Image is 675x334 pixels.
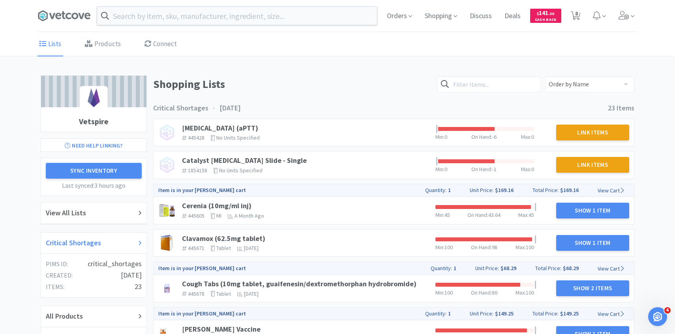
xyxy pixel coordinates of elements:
span: $68.29 [563,265,579,272]
span: [DATE] [244,244,259,252]
a: 8 [568,13,584,21]
span: 445678 [188,290,204,297]
span: Min : [435,166,444,173]
span: [DATE] [244,290,259,297]
span: 45 [444,211,450,218]
span: 100 [526,244,534,251]
a: Catalyst [MEDICAL_DATA] Slide - Single [182,156,307,165]
span: Min : [435,289,444,296]
h5: 1 [446,310,451,317]
h4: [DATE] [121,270,142,281]
span: 86 [492,289,497,296]
span: $ [537,11,539,16]
span: 100 [444,244,453,251]
div: Item is in your [PERSON_NAME] cart [154,264,421,272]
h6: Quantity: [425,309,446,318]
span: 1854158 [188,167,207,174]
span: 141 [537,9,554,17]
span: 0 [531,166,534,173]
a: Deals [501,13,524,20]
span: 45 [529,211,534,218]
img: ca61dae5fd4342b8bce252dc3729abf4_86.png [80,86,108,110]
a: Lists [37,32,63,56]
span: On Hand : [471,166,492,173]
a: Clavamox (62.5mg tablet) [182,234,265,243]
iframe: Intercom live chat [648,307,667,326]
span: 445428 [188,134,204,141]
span: -6 [492,133,497,140]
button: Link Items [556,157,630,173]
span: No units specified [219,167,262,174]
h5: PIMS ID: [46,259,68,269]
span: No units specified [216,134,260,141]
a: Connect [142,32,179,56]
span: $169.16 [495,187,514,194]
h5: 1 [452,265,456,272]
span: 445605 [188,212,204,219]
h6: Unit Price: [475,264,499,272]
span: Min : [435,211,444,218]
a: Cerenia (10mg/ml inj) [182,201,251,210]
h1: Vetspire [41,111,146,132]
h5: Last synced: 3 hours ago [46,181,142,191]
span: On Hand : [471,133,492,140]
span: a month ago [234,212,264,219]
img: cfc1c4904aa44fdc87fee78477570357.png [158,281,176,295]
span: On Hand : [471,289,492,296]
span: 2 Items [591,284,612,292]
a: Cough Tabs (10mg tablet, guaifenesin/dextromethorphan hydrobromide) [182,279,416,288]
h4: 23 [135,281,142,293]
h4: critical_shortages [88,258,142,270]
h5: 1 [446,187,451,194]
span: 23 Items [608,103,634,112]
a: Discuss [467,13,495,20]
img: no_image.png [158,124,176,141]
a: Need Help Linking? [41,138,147,152]
span: On Hand : [471,244,492,251]
h6: Total Price: [535,264,561,272]
span: 0 [444,133,447,140]
button: Sync Inventory [46,163,142,179]
button: Show 1 Item [556,203,630,218]
h1: Shopping Lists [153,75,432,93]
a: View Cart [598,187,625,194]
span: 4 [664,307,671,313]
span: On Hand : [467,211,488,218]
span: tablet [216,290,231,297]
span: 1 Item [592,207,610,214]
h3: Critical Shortages [153,103,208,114]
span: Max : [518,211,529,218]
h5: created: [46,271,73,281]
span: Max : [521,166,531,173]
img: c12d97d8252144c3b06b8ffebd9b3b6e_450635.jpeg [158,234,176,252]
h2: View All Lists [46,207,86,219]
h6: Total Price: [532,186,559,194]
a: Products [83,32,123,56]
span: -1 [492,166,497,173]
button: Show 2 Items [556,280,630,296]
span: $68.29 [501,265,516,272]
button: Link Items [556,125,630,140]
span: 1 Item [592,239,610,246]
span: Max : [516,289,526,296]
button: Show 1 Item [556,235,630,251]
span: 100 [444,289,453,296]
a: View Cart [598,265,625,272]
h3: [DATE] [219,103,241,114]
span: Min : [435,244,444,251]
span: Cash Back [535,18,557,23]
span: 98 [492,244,497,251]
h6: Unit Price: [470,186,493,194]
input: Search by item, sku, manufacturer, ingredient, size... [97,7,377,25]
a: $141.30Cash Back [530,5,561,26]
span: ml [216,212,221,219]
h6: Quantity: [431,264,452,272]
span: $169.16 [560,187,579,194]
span: $149.25 [560,310,579,317]
span: . 30 [548,11,554,16]
h6: Quantity: [425,186,446,194]
h5: items: [46,282,64,292]
div: Item is in your [PERSON_NAME] cart [154,186,416,194]
h4: · [208,103,219,114]
span: 0 [444,166,447,173]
